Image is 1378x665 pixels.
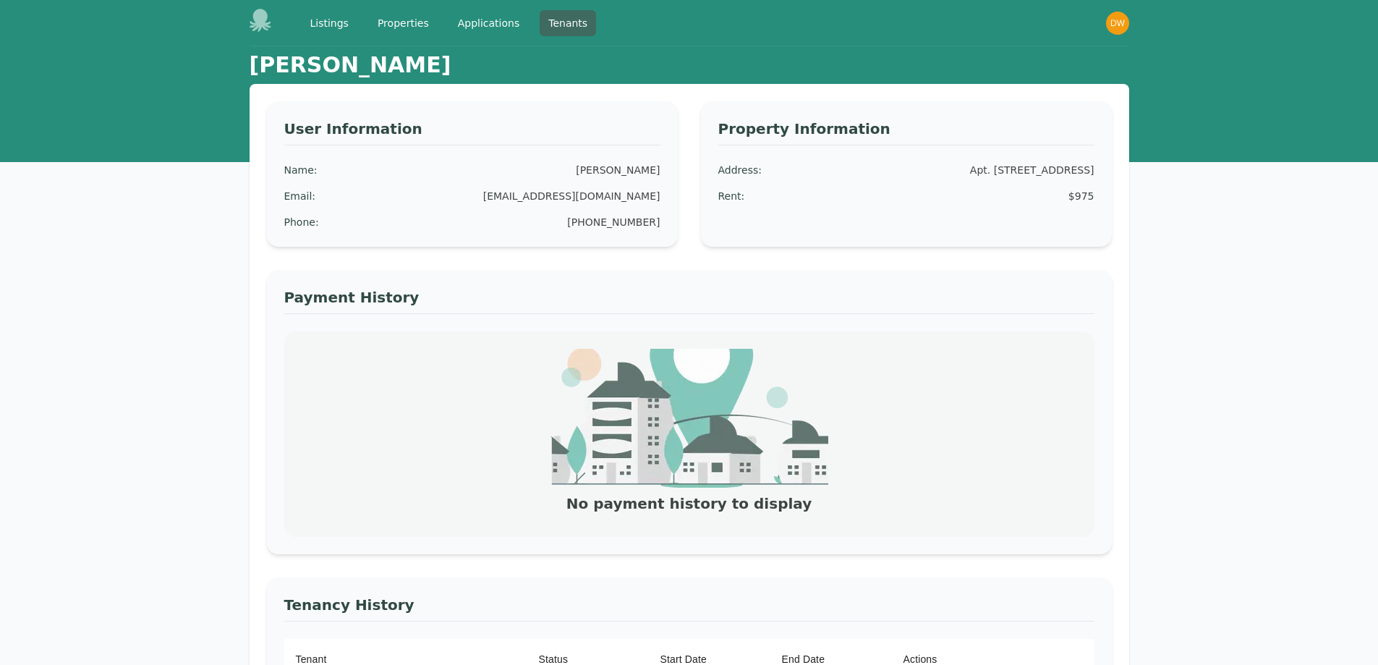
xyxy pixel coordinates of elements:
[284,163,318,177] div: Name :
[540,10,596,36] a: Tenants
[284,215,319,229] div: Phone :
[250,52,451,78] h1: [PERSON_NAME]
[566,494,812,514] h3: No payment history to display
[970,163,1094,177] div: Apt. [STREET_ADDRESS]
[1068,189,1094,203] div: $975
[576,163,660,177] div: [PERSON_NAME]
[284,595,1094,622] h3: Tenancy History
[567,215,660,229] div: [PHONE_NUMBER]
[550,349,828,488] img: empty_state_image
[718,163,762,177] div: Address :
[718,189,745,203] div: Rent :
[449,10,529,36] a: Applications
[284,119,660,145] h3: User Information
[483,189,660,203] div: [EMAIL_ADDRESS][DOMAIN_NAME]
[284,287,1094,314] h3: Payment History
[718,119,1094,145] h3: Property Information
[369,10,438,36] a: Properties
[302,10,357,36] a: Listings
[284,189,316,203] div: Email :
